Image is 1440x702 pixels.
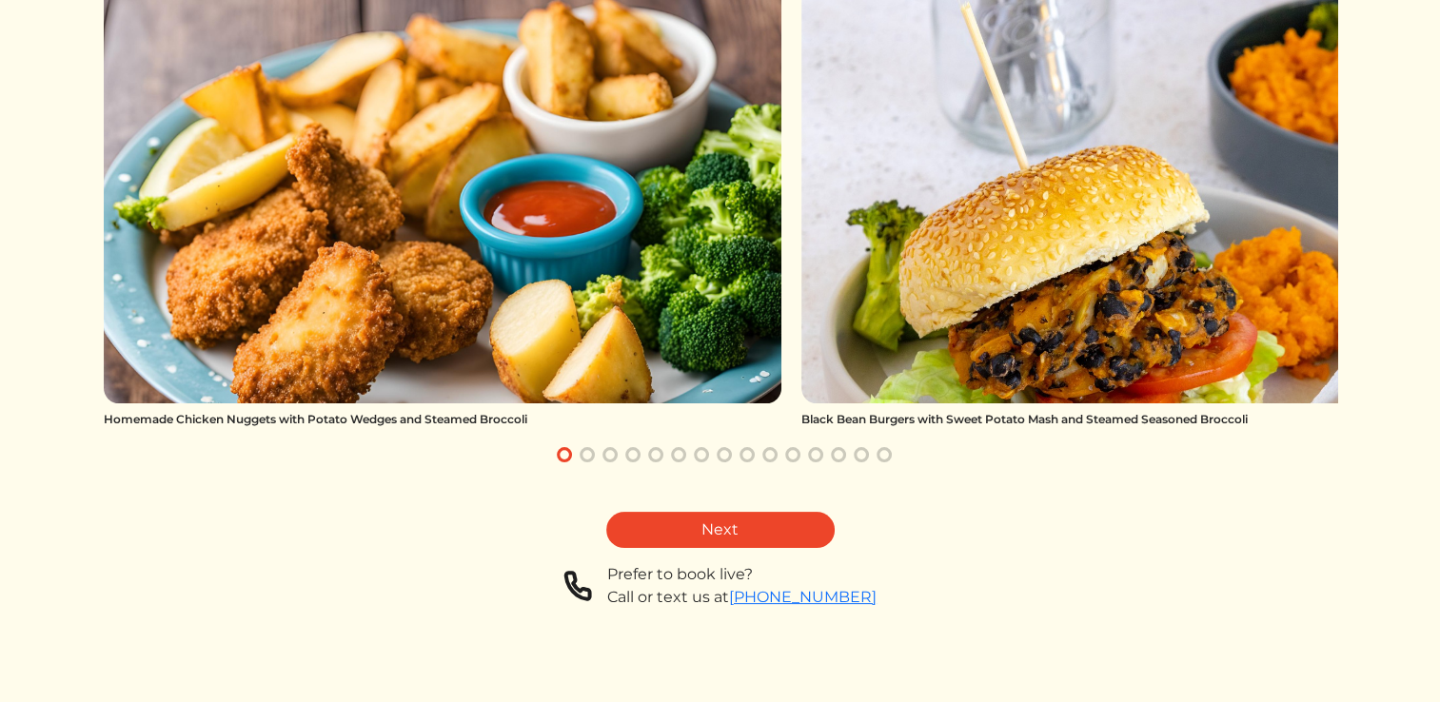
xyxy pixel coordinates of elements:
[606,512,835,548] a: Next
[607,586,877,609] div: Call or text us at
[563,563,592,609] img: phone-a8f1853615f4955a6c6381654e1c0f7430ed919b147d78756318837811cda3a7.svg
[607,563,877,586] div: Prefer to book live?
[104,411,782,428] div: Homemade Chicken Nuggets with Potato Wedges and Steamed Broccoli
[729,588,877,606] a: [PHONE_NUMBER]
